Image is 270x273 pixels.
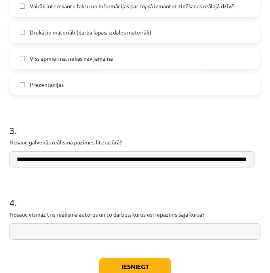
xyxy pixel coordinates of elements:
span: Prezentācijas [30,81,64,89]
input: Viss apmierina, nekas nav jāmaina [20,56,25,61]
input: Prezentācijas [20,82,25,87]
p: Nosauc galvenās reālisma pazīmes literatūrā? [10,138,260,146]
h1: 3 . [10,111,260,136]
h1: 4 . [10,183,260,208]
span: Vairāk interesantu faktu un informācijas par to, kā izmantot zināšanas reālajā dzīvē [30,2,234,10]
span: Viss apmierina, nekas nav jāmaina [30,54,113,63]
p: Nosauc vismaz trīs reālisma autorus un to darbus, kurus esi iepazinis šajā kursā? [10,210,260,219]
input: Drukātie materiāli (darba lapas, izdales materiāli) [20,30,25,35]
span: Drukātie materiāli (darba lapas, izdales materiāli) [30,28,152,37]
input: Vairāk interesantu faktu un informācijas par to, kā izmantot zināšanas reālajā dzīvē [20,4,25,9]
